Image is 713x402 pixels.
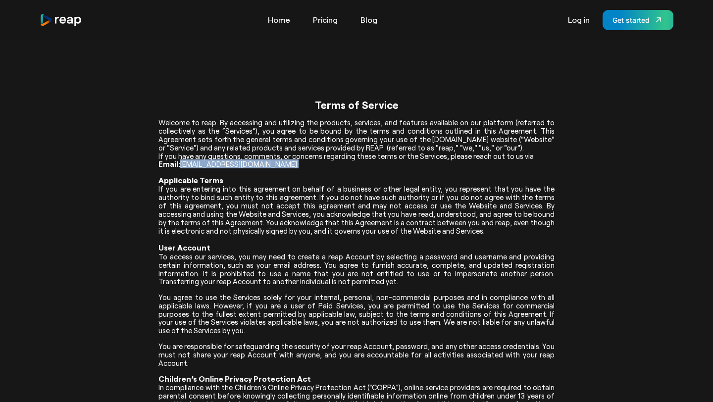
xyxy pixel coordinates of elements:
[356,12,382,28] a: Blog
[158,342,555,367] span: You are responsible for safeguarding the security of your reap Account, password, and any other a...
[308,12,343,28] a: Pricing
[40,13,82,27] img: reap logo
[158,293,555,335] span: You agree to use the Services solely for your internal, personal, non-commercial purposes and in ...
[158,184,555,235] span: If you are entering into this agreement on behalf of a business or other legal entity, you repres...
[40,13,82,27] a: home
[158,243,210,252] span: User Account
[158,159,180,168] span: Email:
[315,99,399,111] span: Terms of Service
[563,12,595,28] a: Log in
[158,374,311,383] span: Children’s Online Privacy Protection Act
[603,10,673,30] a: Get started
[158,118,555,160] span: Welcome to reap. By accessing and utilizing the products, services, and features available on our...
[158,252,555,286] span: To access our services, you may need to create a reap Account by selecting a password and usernam...
[263,12,295,28] a: Home
[158,175,223,185] span: Applicable Terms
[180,159,297,168] span: [EMAIL_ADDRESS][DOMAIN_NAME]
[612,15,650,25] div: Get started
